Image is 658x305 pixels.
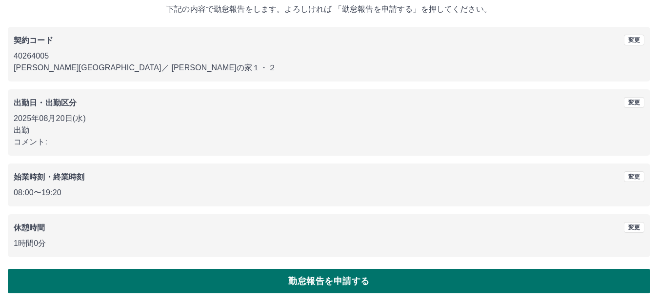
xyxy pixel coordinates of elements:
button: 勤怠報告を申請する [8,269,650,293]
b: 休憩時間 [14,224,45,232]
b: 出勤日・出勤区分 [14,99,77,107]
button: 変更 [624,222,644,233]
p: 40264005 [14,50,644,62]
p: コメント: [14,136,644,148]
p: 2025年08月20日(水) [14,113,644,124]
p: 08:00 〜 19:20 [14,187,644,199]
b: 始業時刻・終業時刻 [14,173,84,181]
p: 1時間0分 [14,238,644,249]
p: [PERSON_NAME][GEOGRAPHIC_DATA] ／ [PERSON_NAME]の家１・２ [14,62,644,74]
button: 変更 [624,97,644,108]
button: 変更 [624,35,644,45]
button: 変更 [624,171,644,182]
b: 契約コード [14,36,53,44]
p: 下記の内容で勤怠報告をします。よろしければ 「勤怠報告を申請する」を押してください。 [8,3,650,15]
p: 出勤 [14,124,644,136]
